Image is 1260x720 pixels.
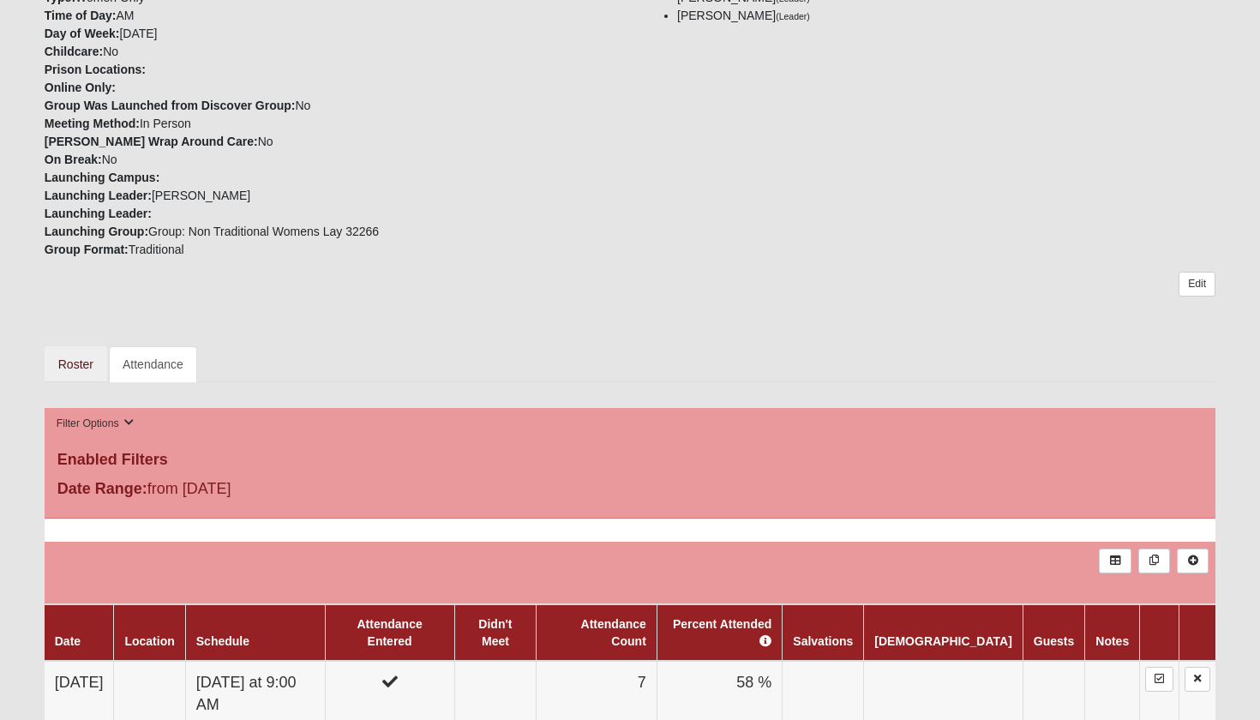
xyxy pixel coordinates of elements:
a: Roster [45,346,107,382]
a: Notes [1095,634,1129,648]
strong: Childcare: [45,45,103,58]
a: Attendance Count [581,617,646,648]
strong: Launching Group: [45,225,148,238]
a: Didn't Meet [478,617,512,648]
th: [DEMOGRAPHIC_DATA] [864,604,1023,661]
button: Filter Options [51,415,140,433]
strong: Time of Day: [45,9,117,22]
a: Attendance [109,346,197,382]
a: Enter Attendance [1145,667,1173,692]
h4: Enabled Filters [57,451,1203,470]
a: Location [124,634,174,648]
a: Merge Records into Merge Template [1138,549,1170,573]
li: [PERSON_NAME] [677,7,1215,25]
strong: Group Format: [45,243,129,256]
strong: [PERSON_NAME] Wrap Around Care: [45,135,258,148]
strong: Group Was Launched from Discover Group: [45,99,296,112]
a: Percent Attended [673,617,771,648]
strong: Online Only: [45,81,116,94]
strong: Launching Campus: [45,171,160,184]
strong: Day of Week: [45,27,120,40]
th: Salvations [783,604,864,661]
a: Date [55,634,81,648]
a: Delete [1185,667,1210,692]
strong: Launching Leader: [45,189,152,202]
strong: Launching Leader: [45,207,152,220]
strong: On Break: [45,153,102,166]
small: (Leader) [776,11,810,21]
strong: Meeting Method: [45,117,140,130]
label: Date Range: [57,477,147,501]
a: Attendance Entered [357,617,423,648]
a: Edit [1179,272,1215,297]
div: from [DATE] [45,477,435,505]
a: Export to Excel [1099,549,1131,573]
a: Alt+N [1177,549,1209,573]
th: Guests [1023,604,1084,661]
strong: Prison Locations: [45,63,146,76]
a: Schedule [196,634,249,648]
